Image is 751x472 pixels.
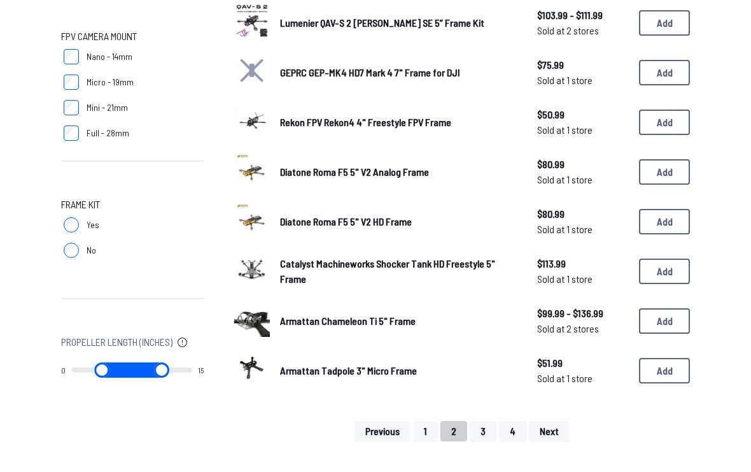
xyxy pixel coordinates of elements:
[234,152,270,192] a: image
[639,259,690,284] button: Add
[413,421,438,441] button: 1
[537,371,629,386] span: Sold at 1 store
[280,66,460,78] span: GEPRC GEP-MK4 HD7 Mark 4 7" Frame for DJI
[234,3,270,43] a: image
[639,10,690,36] button: Add
[234,202,270,238] img: image
[365,426,400,436] span: Previous
[234,301,270,337] img: image
[639,159,690,185] button: Add
[234,351,270,387] img: image
[280,214,517,229] a: Diatone Roma F5 5" V2 HD Frame
[198,365,204,375] output: 15
[234,202,270,241] a: image
[537,222,629,237] span: Sold at 1 store
[540,426,559,436] span: Next
[639,209,690,234] button: Add
[280,164,517,180] a: Diatone Roma F5 5" V2 Analog Frame
[280,115,517,130] a: Rekon FPV Rekon4 4" Freestyle FPV Frame
[87,50,132,63] span: Nano - 14mm
[537,256,629,271] span: $113.99
[234,252,270,287] img: image
[61,334,172,350] span: Propeller Length (Inches)
[280,364,417,376] span: Armattan Tadpole 3" Micro Frame
[537,306,629,321] span: $99.99 - $136.99
[537,271,629,287] span: Sold at 1 store
[537,355,629,371] span: $51.99
[499,421,526,441] button: 4
[64,49,79,64] input: Nano - 14mm
[537,8,629,23] span: $103.99 - $111.99
[537,206,629,222] span: $80.99
[234,152,270,188] img: image
[280,257,495,285] span: Catalyst Machineworks Shocker Tank HD Freestyle 5" Frame
[234,301,270,341] a: image
[61,29,137,44] span: FPV Camera Mount
[234,103,270,142] a: image
[537,321,629,336] span: Sold at 2 stores
[537,73,629,88] span: Sold at 1 store
[87,127,129,139] span: Full - 28mm
[87,76,134,89] span: Micro - 19mm
[64,125,79,141] input: Full - 28mm
[87,218,99,231] span: Yes
[280,215,412,227] span: Diatone Roma F5 5" V2 HD Frame
[354,421,411,441] button: Previous
[64,217,79,232] input: Yes
[280,315,416,327] span: Armattan Chameleon Ti 5" Frame
[440,421,467,441] button: 2
[280,15,517,31] a: Lumenier QAV-S 2 [PERSON_NAME] SE 5” Frame Kit
[280,166,429,178] span: Diatone Roma F5 5" V2 Analog Frame
[234,3,270,39] img: image
[234,252,270,291] a: image
[280,256,517,287] a: Catalyst Machineworks Shocker Tank HD Freestyle 5" Frame
[529,421,570,441] button: Next
[61,197,100,212] span: Frame Kit
[234,351,270,390] a: image
[537,157,629,172] span: $80.99
[639,60,690,85] button: Add
[639,308,690,334] button: Add
[639,358,690,383] button: Add
[470,421,496,441] button: 3
[280,65,517,80] a: GEPRC GEP-MK4 HD7 Mark 4 7" Frame for DJI
[64,75,79,90] input: Micro - 19mm
[537,23,629,38] span: Sold at 2 stores
[234,103,270,138] img: image
[64,100,79,115] input: Mini - 21mm
[537,122,629,138] span: Sold at 1 store
[87,244,96,257] span: No
[639,110,690,135] button: Add
[537,57,629,73] span: $75.99
[87,101,128,114] span: Mini - 21mm
[537,107,629,122] span: $50.99
[280,17,484,29] span: Lumenier QAV-S 2 [PERSON_NAME] SE 5” Frame Kit
[537,172,629,187] span: Sold at 1 store
[64,243,79,258] input: No
[280,313,517,329] a: Armattan Chameleon Ti 5" Frame
[280,116,451,128] span: Rekon FPV Rekon4 4" Freestyle FPV Frame
[280,363,517,378] a: Armattan Tadpole 3" Micro Frame
[61,365,66,375] output: 0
